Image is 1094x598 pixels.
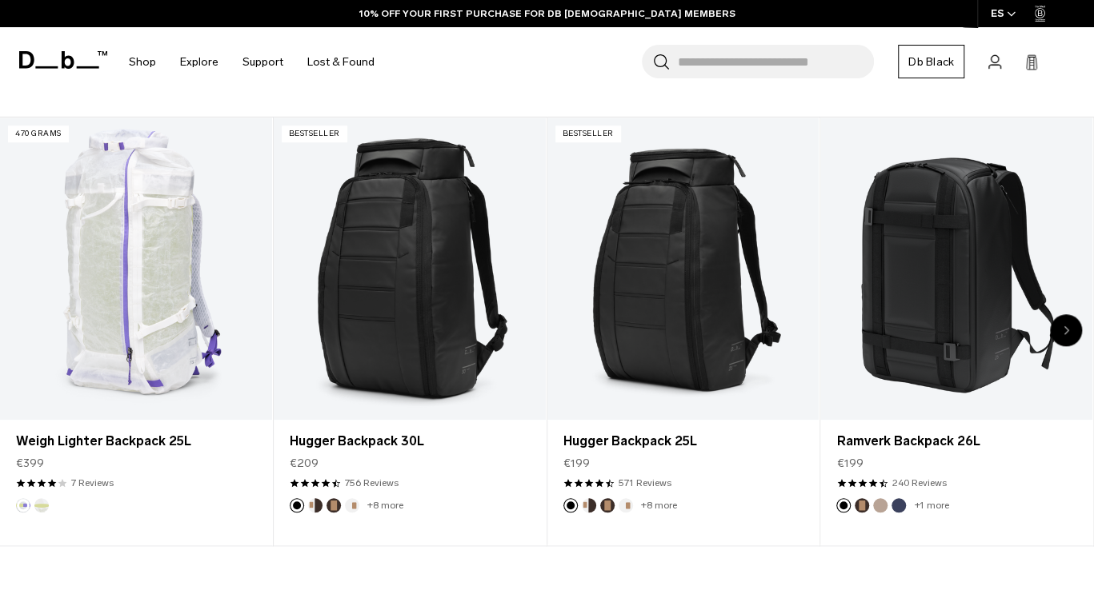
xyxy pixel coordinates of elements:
a: Weigh Lighter Backpack 25L [16,432,256,451]
span: €199 [836,455,863,472]
a: Lost & Found [307,34,375,90]
div: 3 / 20 [547,117,821,546]
a: 240 reviews [892,476,946,490]
nav: Main Navigation [117,27,387,97]
span: €199 [563,455,590,472]
div: 4 / 20 [820,117,1094,546]
a: Ramverk Backpack 26L [820,118,1092,420]
a: +8 more [367,500,403,511]
a: 756 reviews [345,476,399,490]
button: Espresso [855,498,869,512]
button: Fogbow Beige [873,498,888,512]
a: +1 more [914,500,948,511]
span: €209 [290,455,319,472]
div: 2 / 20 [274,117,547,546]
a: Explore [180,34,218,90]
button: Cappuccino [582,498,596,512]
button: Espresso [327,498,341,512]
button: Diffusion [34,498,49,512]
a: 10% OFF YOUR FIRST PURCHASE FOR DB [DEMOGRAPHIC_DATA] MEMBERS [359,6,735,21]
a: Hugger Backpack 30L [290,432,530,451]
button: Oatmilk [345,498,359,512]
a: Hugger Backpack 25L [563,432,803,451]
a: Hugger Backpack 25L [547,118,819,420]
p: Bestseller [555,126,621,142]
a: Hugger Backpack 30L [274,118,546,420]
p: Bestseller [282,126,347,142]
a: +8 more [641,500,677,511]
button: Espresso [600,498,615,512]
a: Support [242,34,283,90]
div: Next slide [1050,314,1082,346]
button: Black Out [290,498,304,512]
button: Blue Hour [892,498,906,512]
button: Aurora [16,498,30,512]
button: Oatmilk [619,498,633,512]
a: Ramverk Backpack 26L [836,432,1076,451]
button: Black Out [836,498,851,512]
span: €399 [16,455,44,472]
a: Shop [129,34,156,90]
a: Db Black [898,45,964,78]
button: Cappuccino [308,498,323,512]
button: Black Out [563,498,578,512]
p: 470 grams [8,126,69,142]
a: 7 reviews [71,476,114,490]
a: 571 reviews [619,476,671,490]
